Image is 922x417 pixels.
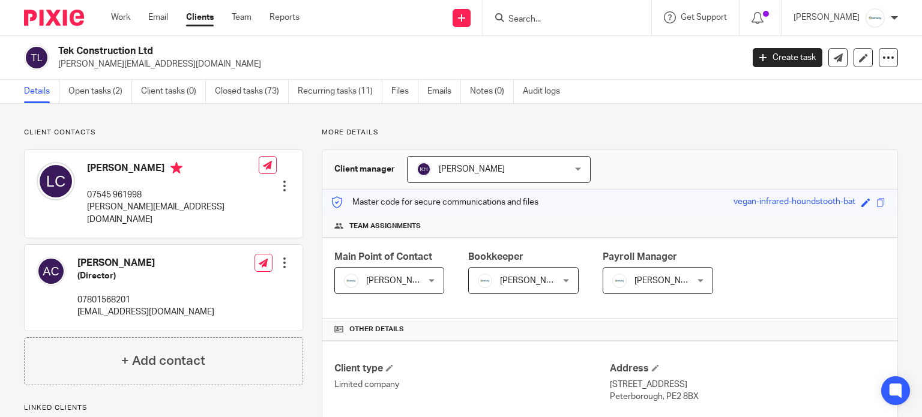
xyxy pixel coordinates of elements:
[468,252,523,262] span: Bookkeeper
[734,196,855,209] div: vegan-infrared-houndstooth-bat
[610,391,885,403] p: Peterborough, PE2 8BX
[24,10,84,26] img: Pixie
[58,45,600,58] h2: Tek Construction Ltd
[439,165,505,173] span: [PERSON_NAME]
[58,58,735,70] p: [PERSON_NAME][EMAIL_ADDRESS][DOMAIN_NAME]
[270,11,300,23] a: Reports
[753,48,822,67] a: Create task
[24,80,59,103] a: Details
[37,162,75,200] img: svg%3E
[612,274,627,288] img: Infinity%20Logo%20with%20Whitespace%20.png
[349,221,421,231] span: Team assignments
[344,274,358,288] img: Infinity%20Logo%20with%20Whitespace%20.png
[37,257,65,286] img: svg%3E
[427,80,461,103] a: Emails
[24,403,303,413] p: Linked clients
[298,80,382,103] a: Recurring tasks (11)
[366,277,432,285] span: [PERSON_NAME]
[331,196,538,208] p: Master code for secure communications and files
[866,8,885,28] img: Infinity%20Logo%20with%20Whitespace%20.png
[111,11,130,23] a: Work
[87,162,259,177] h4: [PERSON_NAME]
[121,352,205,370] h4: + Add contact
[334,252,432,262] span: Main Point of Contact
[170,162,182,174] i: Primary
[349,325,404,334] span: Other details
[681,13,727,22] span: Get Support
[507,14,615,25] input: Search
[141,80,206,103] a: Client tasks (0)
[634,277,701,285] span: [PERSON_NAME]
[215,80,289,103] a: Closed tasks (73)
[68,80,132,103] a: Open tasks (2)
[322,128,898,137] p: More details
[334,163,395,175] h3: Client manager
[334,379,610,391] p: Limited company
[603,252,677,262] span: Payroll Manager
[478,274,492,288] img: Infinity%20Logo%20with%20Whitespace%20.png
[794,11,860,23] p: [PERSON_NAME]
[523,80,569,103] a: Audit logs
[24,45,49,70] img: svg%3E
[148,11,168,23] a: Email
[87,201,259,226] p: [PERSON_NAME][EMAIL_ADDRESS][DOMAIN_NAME]
[417,162,431,176] img: svg%3E
[87,189,259,201] p: 07545 961998
[24,128,303,137] p: Client contacts
[77,306,214,318] p: [EMAIL_ADDRESS][DOMAIN_NAME]
[470,80,514,103] a: Notes (0)
[610,379,885,391] p: [STREET_ADDRESS]
[334,362,610,375] h4: Client type
[500,277,566,285] span: [PERSON_NAME]
[77,257,214,269] h4: [PERSON_NAME]
[391,80,418,103] a: Files
[77,294,214,306] p: 07801568201
[232,11,252,23] a: Team
[77,270,214,282] h5: (Director)
[186,11,214,23] a: Clients
[610,362,885,375] h4: Address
